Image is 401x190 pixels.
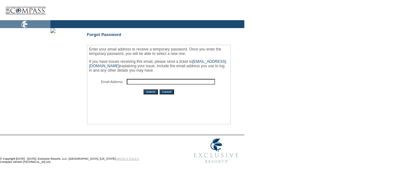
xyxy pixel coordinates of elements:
img: logoCompass.gif [5,2,46,20]
img: Exclusive Resorts [188,135,244,167]
input: Submit [143,89,158,94]
input: Cancel [160,89,174,94]
img: ABA-misc.jpg [50,28,55,33]
span: Enter your email address to receive a temporary password. Once you enter the temporary password, ... [89,47,222,56]
span: If you have issues receiving this email, please send a ticket to explaining your issue. Include t... [89,59,226,73]
p: Email Address: [101,80,123,84]
a: [EMAIL_ADDRESS][DOMAIN_NAME] [89,59,226,68]
td: Forgot Password [87,32,213,37]
a: PRIVACY POLICY [116,157,139,160]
